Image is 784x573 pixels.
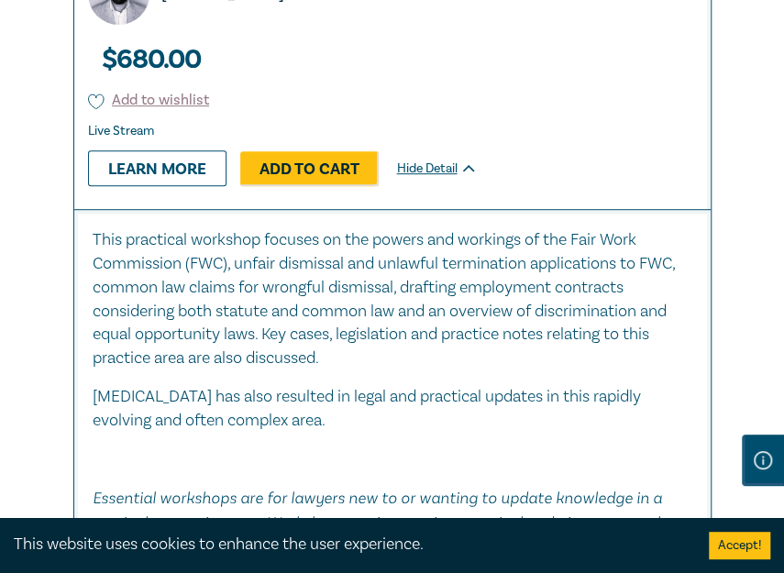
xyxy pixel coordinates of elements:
div: This website uses cookies to enhance the user experience. [14,533,681,556]
h3: $ 680.00 [88,39,202,81]
p: [MEDICAL_DATA] has also resulted in legal and practical updates in this rapidly evolving and ofte... [93,385,692,433]
a: Add to Cart [240,151,379,186]
em: Essential workshops are for lawyers new to or wanting to update knowledge in a particular practic... [93,488,674,556]
a: Learn more [88,150,226,185]
button: Accept cookies [709,532,770,559]
div: Hide Detail [397,160,498,178]
img: Information Icon [754,451,772,469]
button: Add to wishlist [88,90,210,111]
strong: Live Stream [88,123,154,139]
p: This practical workshop focuses on the powers and workings of the Fair Work Commission (FWC), unf... [93,228,692,370]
